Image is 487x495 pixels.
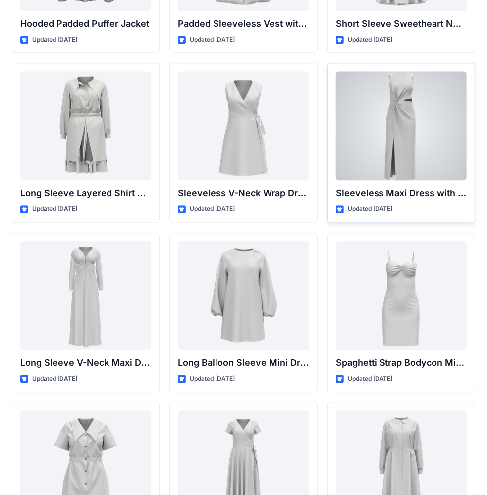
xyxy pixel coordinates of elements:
[336,17,467,31] p: Short Sleeve Sweetheart Neckline Mini Dress with Textured Bodice
[178,17,309,31] p: Padded Sleeveless Vest with Stand Collar
[20,356,151,370] p: Long Sleeve V-Neck Maxi Dress with Twisted Detail
[190,204,235,214] p: Updated [DATE]
[20,186,151,200] p: Long Sleeve Layered Shirt Dress with Drawstring Waist
[336,241,467,350] a: Spaghetti Strap Bodycon Mini Dress with Bust Detail
[348,204,393,214] p: Updated [DATE]
[32,204,77,214] p: Updated [DATE]
[190,35,235,45] p: Updated [DATE]
[20,71,151,180] a: Long Sleeve Layered Shirt Dress with Drawstring Waist
[178,186,309,200] p: Sleeveless V-Neck Wrap Dress
[32,374,77,384] p: Updated [DATE]
[336,356,467,370] p: Spaghetti Strap Bodycon Mini Dress with Bust Detail
[20,241,151,350] a: Long Sleeve V-Neck Maxi Dress with Twisted Detail
[348,374,393,384] p: Updated [DATE]
[20,17,151,31] p: Hooded Padded Puffer Jacket
[190,374,235,384] p: Updated [DATE]
[336,71,467,180] a: Sleeveless Maxi Dress with Twist Detail and Slit
[32,35,77,45] p: Updated [DATE]
[336,186,467,200] p: Sleeveless Maxi Dress with Twist Detail and Slit
[348,35,393,45] p: Updated [DATE]
[178,241,309,350] a: Long Balloon Sleeve Mini Dress
[178,356,309,370] p: Long Balloon Sleeve Mini Dress
[178,71,309,180] a: Sleeveless V-Neck Wrap Dress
